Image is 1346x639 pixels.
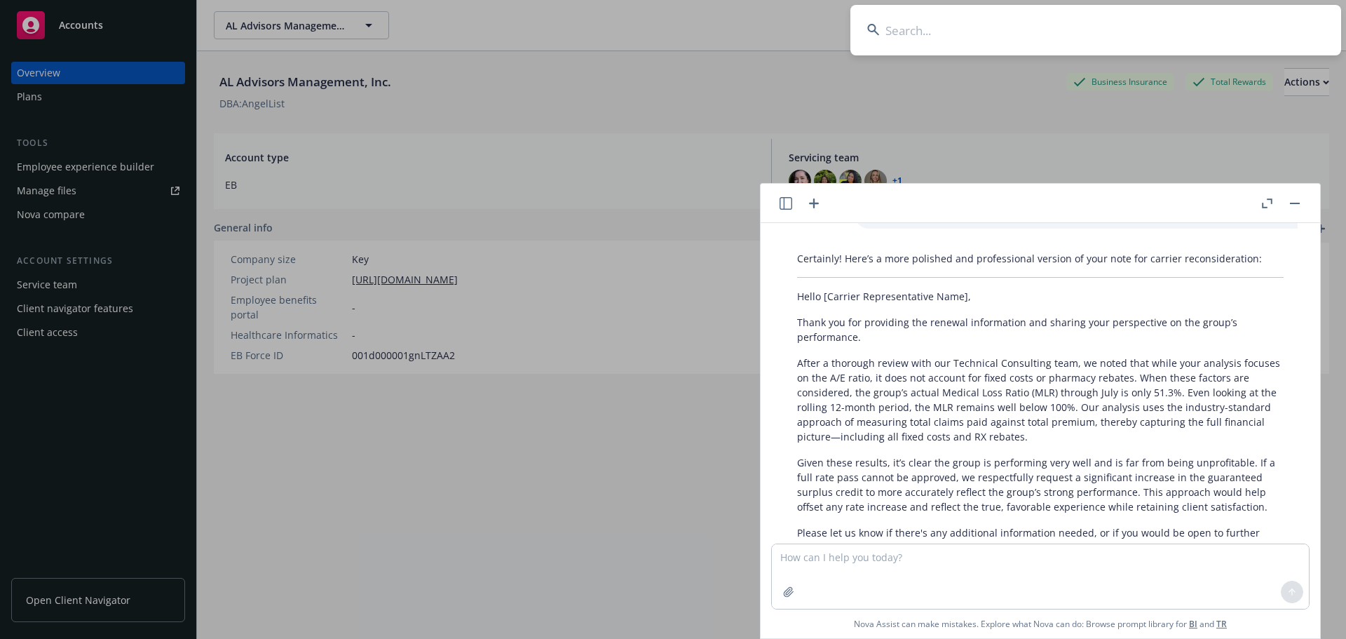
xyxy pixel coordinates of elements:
[797,251,1284,266] p: Certainly! Here’s a more polished and professional version of your note for carrier reconsideration:
[766,610,1314,638] span: Nova Assist can make mistakes. Explore what Nova can do: Browse prompt library for and
[1216,618,1227,630] a: TR
[1189,618,1197,630] a: BI
[797,289,1284,304] p: Hello [Carrier Representative Name],
[797,455,1284,514] p: Given these results, it’s clear the group is performing very well and is far from being unprofita...
[797,315,1284,344] p: Thank you for providing the renewal information and sharing your perspective on the group’s perfo...
[797,525,1284,555] p: Please let us know if there's any additional information needed, or if you would be open to furth...
[850,5,1341,55] input: Search...
[797,356,1284,444] p: After a thorough review with our Technical Consulting team, we noted that while your analysis foc...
